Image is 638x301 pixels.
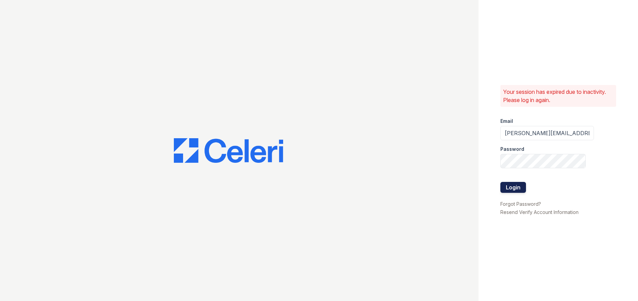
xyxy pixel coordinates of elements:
a: Forgot Password? [500,201,541,207]
button: Login [500,182,526,193]
img: CE_Logo_Blue-a8612792a0a2168367f1c8372b55b34899dd931a85d93a1a3d3e32e68fde9ad4.png [174,138,283,163]
label: Password [500,146,524,153]
a: Resend Verify Account Information [500,209,579,215]
p: Your session has expired due to inactivity. Please log in again. [503,88,613,104]
label: Email [500,118,513,125]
